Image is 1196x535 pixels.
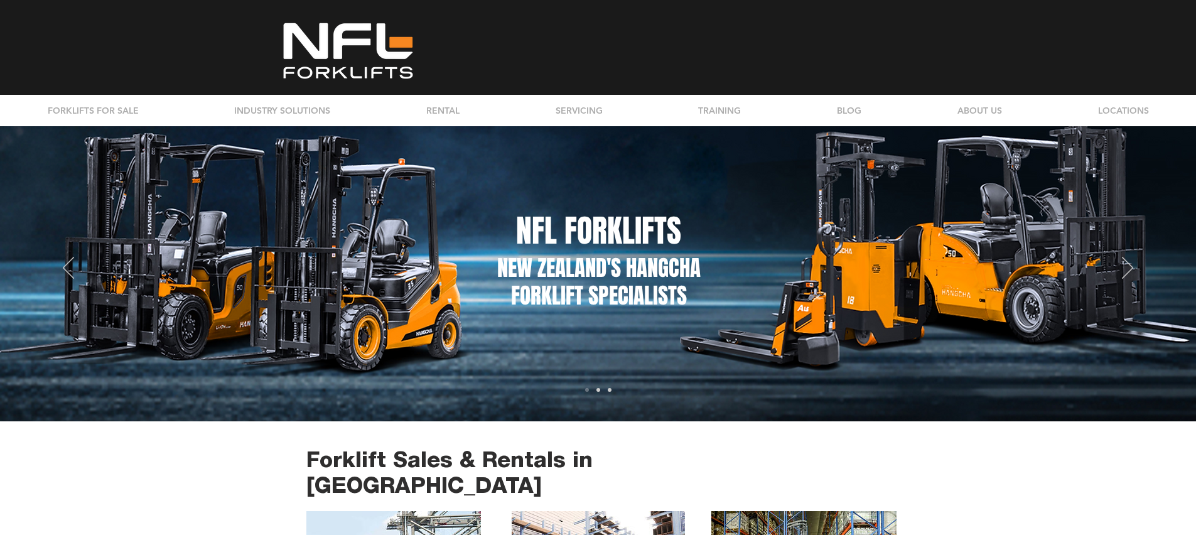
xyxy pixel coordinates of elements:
[228,95,337,126] p: INDUSTRY SOLUTIONS
[585,388,589,392] a: Slide 1
[507,95,650,126] a: SERVICING
[63,257,74,281] button: Previous
[581,388,615,392] nav: Slides
[186,95,378,126] a: INDUSTRY SOLUTIONS
[1122,257,1133,281] button: Next
[650,95,789,126] a: TRAINING
[608,388,611,392] a: Slide 3
[789,95,909,126] a: BLOG
[549,95,609,126] p: SERVICING
[497,252,701,312] span: NEW ZEALAND'S HANGCHA FORKLIFT SPECIALISTS
[378,95,507,126] a: RENTAL
[951,95,1008,126] p: ABOUT US
[306,446,593,498] span: Forklift Sales & Rentals in [GEOGRAPHIC_DATA]
[420,95,466,126] p: RENTAL
[1092,95,1155,126] p: LOCATIONS
[596,388,600,392] a: Slide 2
[909,95,1050,126] div: ABOUT US
[831,95,868,126] p: BLOG
[1050,95,1196,126] div: LOCATIONS
[276,20,420,82] img: NFL White_LG clearcut.png
[41,95,145,126] p: FORKLIFTS FOR SALE
[692,95,747,126] p: TRAINING
[516,208,681,254] span: NFL FORKLIFTS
